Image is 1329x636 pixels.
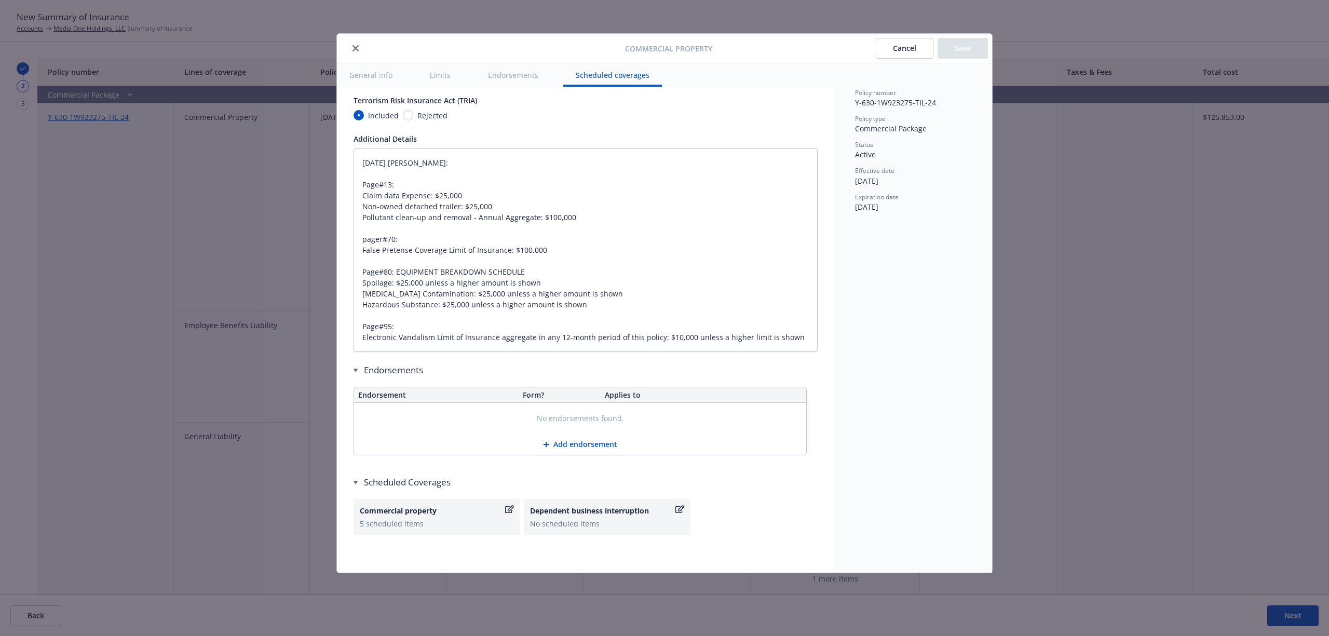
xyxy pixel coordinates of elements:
button: close [349,42,362,55]
button: Limits [417,63,463,87]
th: Applies to [601,387,806,403]
input: Included [354,110,364,120]
span: Included [368,110,399,121]
div: Endorsements [354,364,807,376]
span: Expiration date [855,193,899,201]
span: [DATE] [855,176,878,186]
span: Additional Details [354,134,417,144]
th: Form? [519,387,601,403]
div: Commercial property [360,505,503,516]
span: Effective date [855,166,894,175]
button: General info [337,63,405,87]
span: Policy number [855,88,896,97]
button: Cancel [876,38,933,59]
button: Add endorsement [354,434,806,455]
textarea: [DATE] [PERSON_NAME]: Page#13: Claim data Expense: $25,000 Non-owned detached trailer: $25,000 Po... [354,148,818,352]
button: Dependent business interruptionNo scheduled items [524,499,690,535]
div: 5 scheduled items [360,518,513,529]
span: Terrorism Risk Insurance Act (TRIA) [354,96,477,105]
button: Commercial property5 scheduled items [354,499,520,535]
button: Scheduled coverages [563,63,662,87]
input: Rejected [403,110,413,120]
span: Status [855,140,873,149]
span: Y-630-1W923275-TIL-24 [855,98,936,107]
span: Active [855,150,876,159]
span: No endorsements found. [537,413,624,424]
div: No scheduled items [530,518,684,529]
span: Commercial Property [625,43,712,54]
span: Commercial Package [855,124,927,133]
span: [DATE] [855,202,878,212]
div: Scheduled Coverages [354,476,818,489]
span: Policy type [855,114,886,123]
span: Rejected [417,110,447,121]
button: Endorsements [476,63,551,87]
div: Dependent business interruption [530,505,673,516]
th: Endorsement [354,387,519,403]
